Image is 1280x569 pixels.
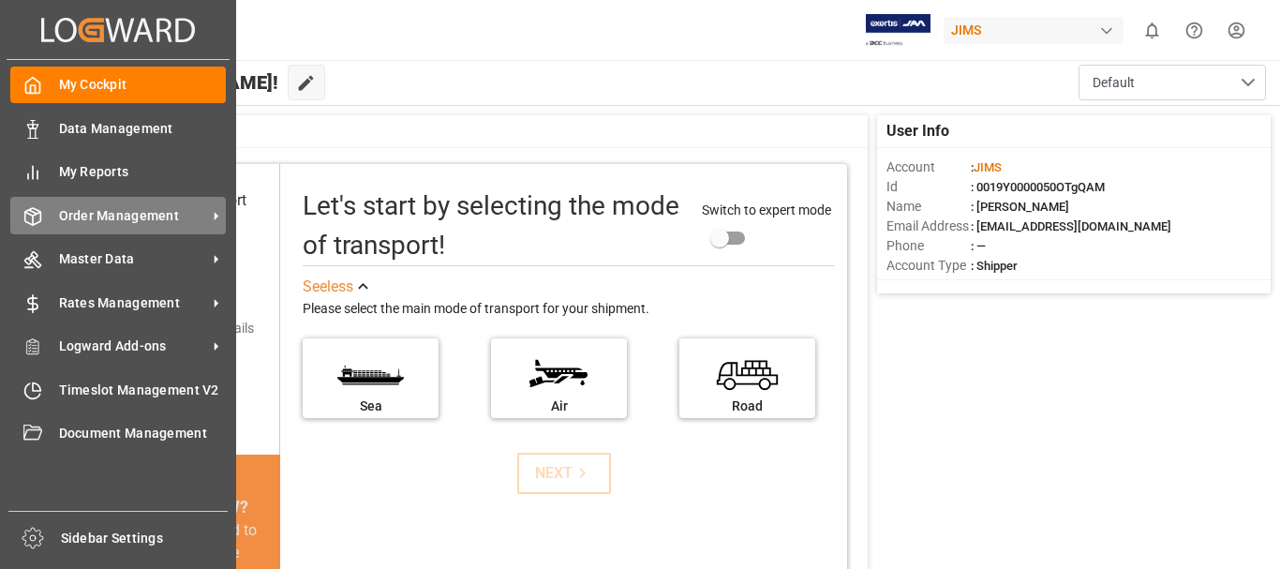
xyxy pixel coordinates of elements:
a: Timeslot Management V2 [10,371,226,408]
span: Account Type [886,256,971,276]
span: Name [886,197,971,217]
div: See less [303,276,353,298]
span: Document Management [59,424,227,443]
div: Air [500,397,618,416]
span: : 0019Y0000050OTgQAM [971,180,1105,194]
div: NEXT [535,462,592,485]
button: JIMS [944,12,1131,48]
span: JIMS [974,160,1002,174]
span: Data Management [59,119,227,139]
a: My Cockpit [10,67,226,103]
div: Road [689,397,806,416]
span: : Shipper [971,259,1018,273]
span: Switch to expert mode [702,202,831,217]
span: My Reports [59,162,227,182]
div: Please select the main mode of transport for your shipment. [303,298,834,321]
span: User Info [886,120,949,142]
span: Order Management [59,206,207,226]
span: Timeslot Management V2 [59,381,227,400]
span: : [971,160,1002,174]
button: Help Center [1173,9,1215,52]
button: show 0 new notifications [1131,9,1173,52]
button: NEXT [517,453,611,494]
span: Rates Management [59,293,207,313]
span: : [PERSON_NAME] [971,200,1069,214]
img: Exertis%20JAM%20-%20Email%20Logo.jpg_1722504956.jpg [866,14,930,47]
span: Default [1093,73,1135,93]
div: Sea [312,397,429,416]
span: : [EMAIL_ADDRESS][DOMAIN_NAME] [971,219,1171,233]
span: Phone [886,236,971,256]
span: Master Data [59,249,207,269]
span: Email Address [886,217,971,236]
span: My Cockpit [59,75,227,95]
button: open menu [1079,65,1266,100]
span: Logward Add-ons [59,337,207,356]
span: Hello [PERSON_NAME]! [77,65,278,100]
span: Sidebar Settings [61,529,229,548]
span: : — [971,239,986,253]
a: Data Management [10,110,226,146]
div: JIMS [944,17,1124,44]
span: Account [886,157,971,177]
div: Let's start by selecting the mode of transport! [303,187,682,265]
span: Id [886,177,971,197]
